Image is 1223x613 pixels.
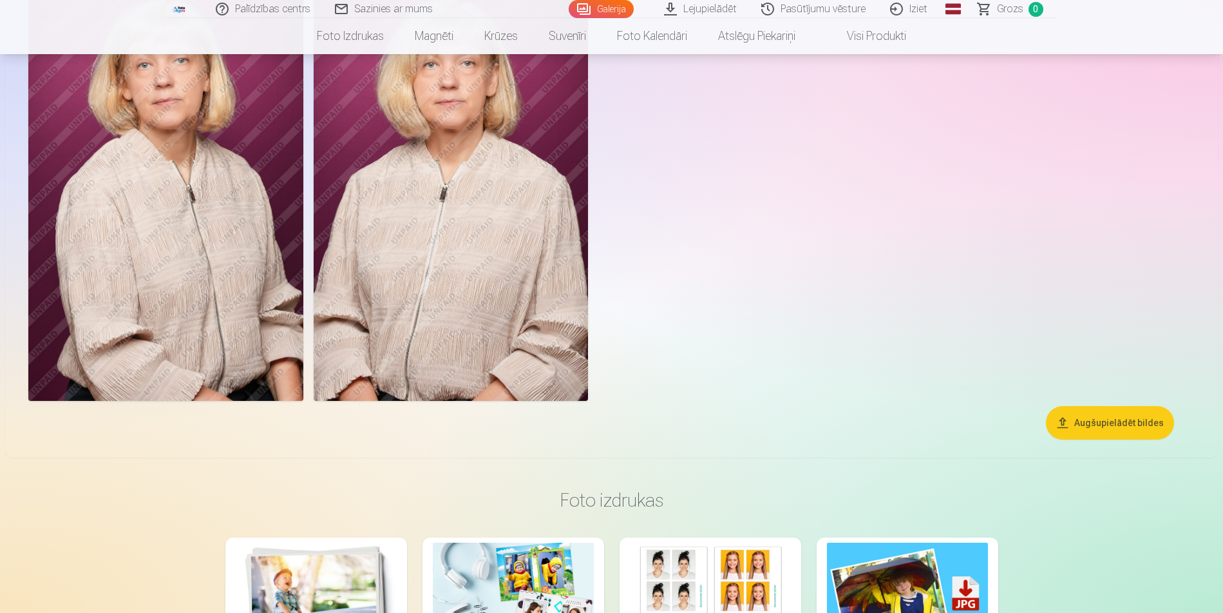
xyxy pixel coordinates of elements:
a: Magnēti [399,18,469,54]
a: Atslēgu piekariņi [703,18,811,54]
a: Foto kalendāri [602,18,703,54]
a: Visi produkti [811,18,922,54]
a: Foto izdrukas [301,18,399,54]
a: Suvenīri [533,18,602,54]
h3: Foto izdrukas [236,489,988,512]
a: Krūzes [469,18,533,54]
span: Grozs [997,1,1023,17]
img: /fa1 [173,5,187,13]
button: Augšupielādēt bildes [1046,406,1174,440]
span: 0 [1029,2,1043,17]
